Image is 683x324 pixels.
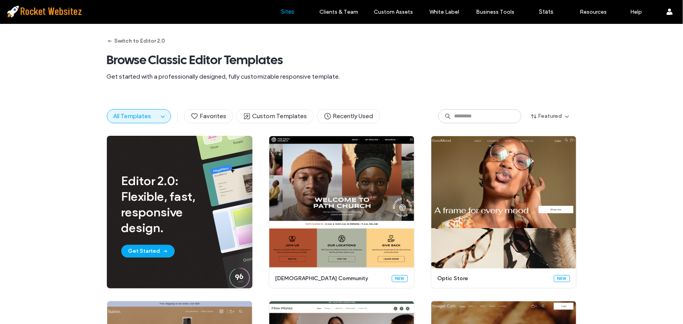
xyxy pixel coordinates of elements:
[438,275,549,283] span: optic store
[317,109,380,123] button: Recently Used
[580,9,607,15] label: Resources
[319,9,358,15] label: Clients & Team
[184,109,233,123] button: Favorites
[107,72,577,81] span: Get started with a professionally designed, fully customizable responsive template.
[107,110,158,123] button: All Templates
[476,9,515,15] label: Business Tools
[374,9,413,15] label: Custom Assets
[107,52,577,68] span: Browse Classic Editor Templates
[430,9,460,15] label: White Label
[276,275,387,283] span: [DEMOGRAPHIC_DATA] community
[554,275,570,282] div: New
[324,112,373,121] span: Recently Used
[107,35,166,47] button: Switch to Editor 2.0
[121,173,217,236] span: Editor 2.0: Flexible, fast, responsive design.
[392,275,408,282] div: New
[631,9,642,15] label: Help
[243,112,307,121] span: Custom Templates
[524,110,577,122] button: Featured
[18,5,34,13] span: Help
[121,245,175,257] button: Get Started
[539,8,553,15] label: Stats
[281,8,295,15] label: Sites
[236,109,314,123] button: Custom Templates
[114,112,151,120] span: All Templates
[191,112,227,121] span: Favorites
